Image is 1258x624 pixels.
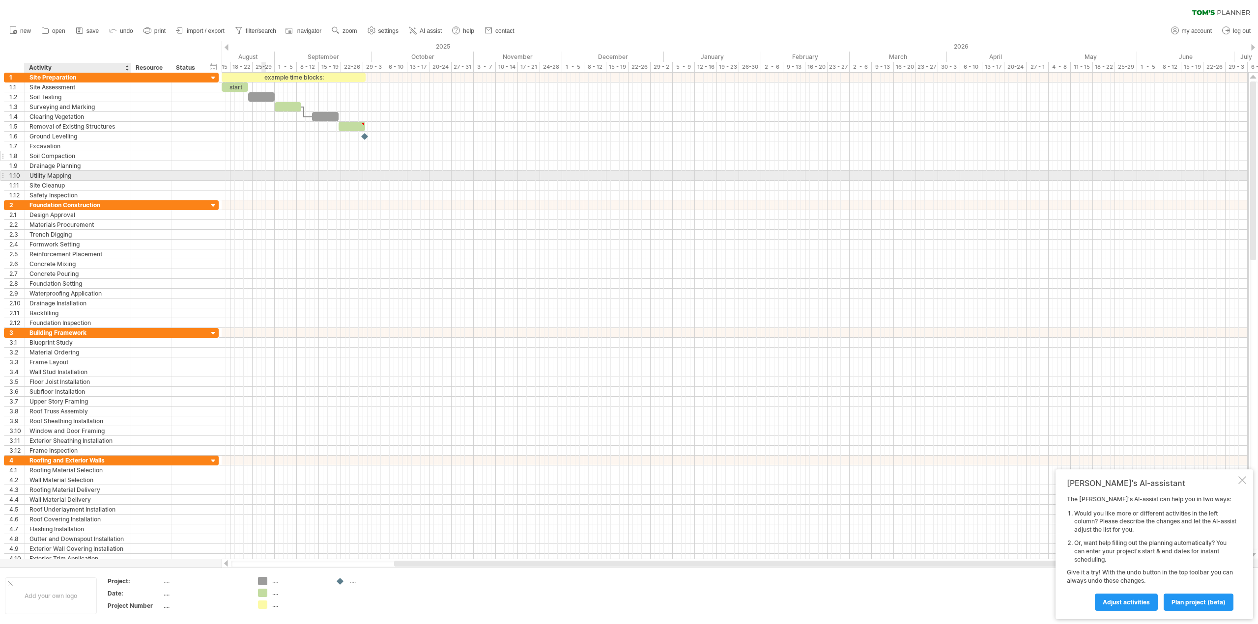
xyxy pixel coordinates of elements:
[783,62,805,72] div: 9 - 13
[9,515,24,524] div: 4.6
[9,132,24,141] div: 1.6
[319,62,341,72] div: 15 - 19
[29,416,126,426] div: Roof Sheathing Installation
[108,577,162,585] div: Project:
[850,62,872,72] div: 2 - 6
[29,289,126,298] div: Waterproofing Application
[9,298,24,308] div: 2.10
[982,62,1004,72] div: 13 - 17
[29,367,126,377] div: Wall Stud Installation
[629,62,651,72] div: 22-26
[120,27,133,34] span: undo
[29,220,126,229] div: Materials Procurement
[29,102,126,111] div: Surveying and Marking
[9,269,24,278] div: 2.7
[29,505,126,514] div: Roof Underlayment Installation
[39,25,68,37] a: open
[29,554,126,563] div: Exterior Trim Application
[29,73,126,82] div: Site Preparation
[450,25,477,37] a: help
[164,601,246,610] div: ....
[341,62,363,72] div: 22-26
[343,27,357,34] span: zoom
[29,308,126,318] div: Backfilling
[187,27,225,34] span: import / export
[1074,539,1236,564] li: Or, want help filling out the planning automatically? You can enter your project's start & end da...
[29,200,126,210] div: Foundation Construction
[86,27,99,34] span: save
[9,141,24,151] div: 1.7
[29,534,126,543] div: Gutter and Downspout Installation
[29,387,126,396] div: Subfloor Installation
[1067,478,1236,488] div: [PERSON_NAME]'s AI-assistant
[828,62,850,72] div: 23 - 27
[29,377,126,386] div: Floor Joist Installation
[9,446,24,455] div: 3.12
[232,25,279,37] a: filter/search
[365,25,401,37] a: settings
[1074,510,1236,534] li: Would you like more or different activities in the left column? Please describe the changes and l...
[562,62,584,72] div: 1 - 5
[29,63,125,73] div: Activity
[9,367,24,377] div: 3.4
[164,577,246,585] div: ....
[29,475,126,485] div: Wall Material Selection
[540,62,562,72] div: 24-28
[141,25,169,37] a: print
[350,577,403,585] div: ....
[29,240,126,249] div: Formwork Setting
[73,25,102,37] a: save
[9,485,24,494] div: 4.3
[9,210,24,219] div: 2.1
[9,151,24,161] div: 1.8
[272,589,326,597] div: ....
[9,495,24,504] div: 4.4
[29,141,126,151] div: Excavation
[916,62,938,72] div: 23 - 27
[9,230,24,239] div: 2.3
[9,328,24,337] div: 3
[363,62,385,72] div: 29 - 3
[420,27,442,34] span: AI assist
[805,62,828,72] div: 16 - 20
[9,544,24,553] div: 4.9
[253,62,275,72] div: 25-29
[29,436,126,445] div: Exterior Sheathing Installation
[938,62,960,72] div: 30 - 3
[9,456,24,465] div: 4
[29,112,126,121] div: Clearing Vegetation
[606,62,629,72] div: 15 - 19
[29,318,126,327] div: Foundation Inspection
[9,171,24,180] div: 1.10
[9,112,24,121] div: 1.4
[9,181,24,190] div: 1.11
[297,62,319,72] div: 8 - 12
[29,456,126,465] div: Roofing and Exterior Walls
[664,52,761,62] div: January 2026
[474,52,562,62] div: November 2025
[9,220,24,229] div: 2.2
[29,151,126,161] div: Soil Compaction
[29,298,126,308] div: Drainage Installation
[1137,52,1234,62] div: June 2026
[9,122,24,131] div: 1.5
[1103,598,1150,606] span: Adjust activities
[176,63,198,73] div: Status
[9,407,24,416] div: 3.8
[1203,62,1226,72] div: 22-26
[5,577,97,614] div: Add your own logo
[9,465,24,475] div: 4.1
[182,52,275,62] div: August 2025
[9,240,24,249] div: 2.4
[29,407,126,416] div: Roof Truss Assembly
[9,249,24,259] div: 2.5
[406,25,445,37] a: AI assist
[673,62,695,72] div: 5 - 9
[246,27,276,34] span: filter/search
[272,600,326,609] div: ....
[463,27,474,34] span: help
[29,348,126,357] div: Material Ordering
[9,82,24,92] div: 1.1
[717,62,739,72] div: 19 - 23
[1004,62,1027,72] div: 20-24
